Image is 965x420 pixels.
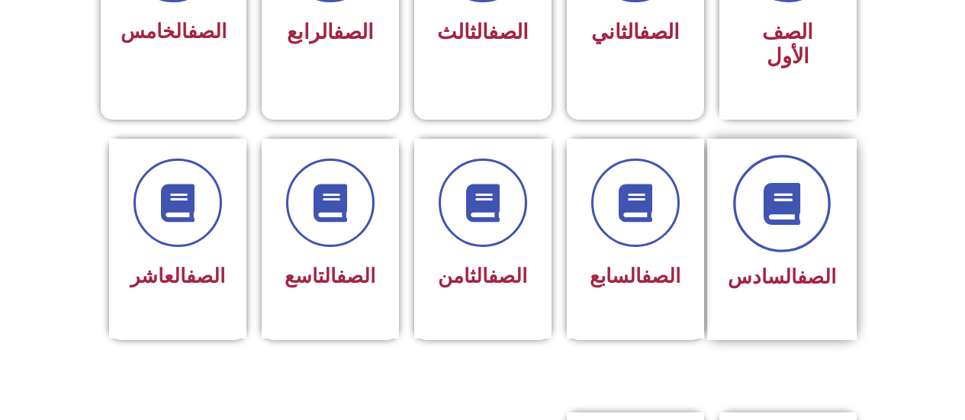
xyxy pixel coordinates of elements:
a: الصف [488,265,527,287]
span: الصف الأول [762,20,813,69]
span: العاشر [130,265,225,287]
span: التاسع [285,265,375,287]
a: الصف [188,20,227,43]
span: الثالث [437,20,529,44]
a: الصف [639,20,680,44]
a: الصف [333,20,374,44]
span: السابع [590,265,680,287]
a: الصف [642,265,680,287]
a: الصف [186,265,225,287]
span: الخامس [121,20,227,43]
a: الصف [488,20,529,44]
a: الصف [797,265,836,288]
span: الرابع [287,20,374,44]
span: السادس [728,265,836,288]
a: الصف [336,265,375,287]
span: الثامن [438,265,527,287]
span: الثاني [591,20,680,44]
